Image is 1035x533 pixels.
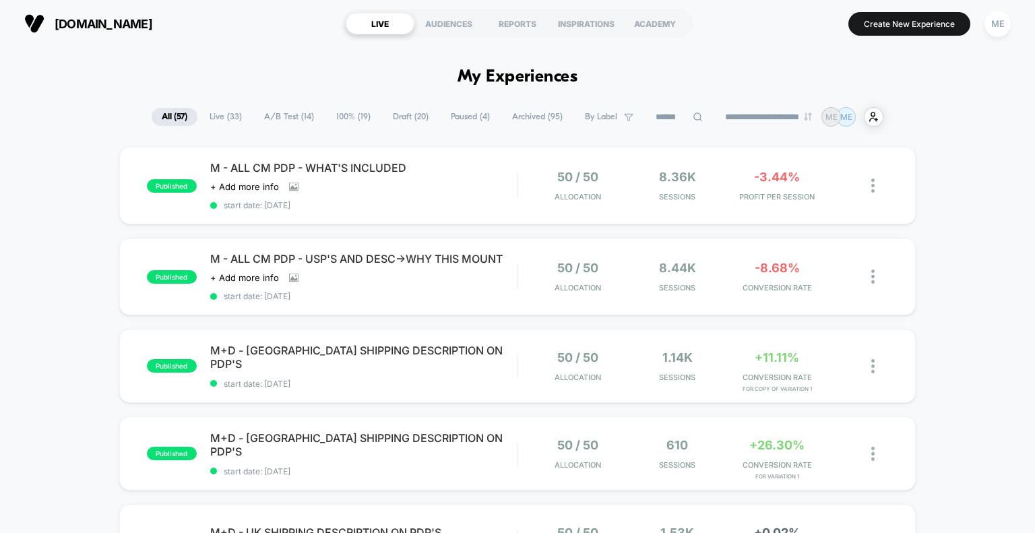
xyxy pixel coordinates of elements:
span: Draft ( 20 ) [383,108,439,126]
span: 50 / 50 [557,170,598,184]
span: + Add more info [210,181,279,192]
span: Live ( 33 ) [199,108,252,126]
div: REPORTS [483,13,552,34]
span: + Add more info [210,272,279,283]
div: ACADEMY [621,13,689,34]
img: end [804,113,812,121]
span: Allocation [555,192,601,201]
h1: My Experiences [458,67,578,87]
span: 8.36k [659,170,696,184]
span: 8.44k [659,261,696,275]
span: start date: [DATE] [210,200,517,210]
span: -3.44% [754,170,800,184]
span: start date: [DATE] [210,379,517,389]
span: 1.14k [662,350,693,365]
span: M - ALL CM PDP - USP'S AND DESC->WHY THIS MOUNT [210,252,517,265]
span: 50 / 50 [557,261,598,275]
span: PROFIT PER SESSION [730,192,823,201]
span: By Label [585,112,617,122]
button: ME [980,10,1015,38]
span: M - ALL CM PDP - WHAT'S INCLUDED [210,161,517,175]
span: M+D - [GEOGRAPHIC_DATA] SHIPPING DESCRIPTION ON PDP'S [210,344,517,371]
div: INSPIRATIONS [552,13,621,34]
span: CONVERSION RATE [730,283,823,292]
span: +11.11% [755,350,799,365]
button: Create New Experience [848,12,970,36]
span: Allocation [555,460,601,470]
span: Archived ( 95 ) [502,108,573,126]
span: Allocation [555,283,601,292]
span: 50 / 50 [557,350,598,365]
div: ME [984,11,1011,37]
span: Sessions [631,460,724,470]
span: 50 / 50 [557,438,598,452]
span: A/B Test ( 14 ) [254,108,324,126]
span: CONVERSION RATE [730,373,823,382]
span: published [147,179,197,193]
span: All ( 57 ) [152,108,197,126]
div: AUDIENCES [414,13,483,34]
span: 610 [666,438,688,452]
span: Paused ( 4 ) [441,108,500,126]
img: close [871,447,875,461]
span: CONVERSION RATE [730,460,823,470]
span: published [147,270,197,284]
img: close [871,270,875,284]
span: [DOMAIN_NAME] [55,17,152,31]
span: start date: [DATE] [210,291,517,301]
span: -8.68% [755,261,800,275]
span: Sessions [631,192,724,201]
img: close [871,359,875,373]
span: Sessions [631,283,724,292]
button: [DOMAIN_NAME] [20,13,156,34]
span: for Copy of Variation 1 [730,385,823,392]
img: close [871,179,875,193]
span: M+D - [GEOGRAPHIC_DATA] SHIPPING DESCRIPTION ON PDP'S [210,431,517,458]
span: published [147,447,197,460]
span: +26.30% [749,438,805,452]
p: ME [825,112,838,122]
span: published [147,359,197,373]
span: 100% ( 19 ) [326,108,381,126]
div: LIVE [346,13,414,34]
span: Allocation [555,373,601,382]
span: for Variation 1 [730,473,823,480]
span: Sessions [631,373,724,382]
img: Visually logo [24,13,44,34]
p: ME [840,112,852,122]
span: start date: [DATE] [210,466,517,476]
